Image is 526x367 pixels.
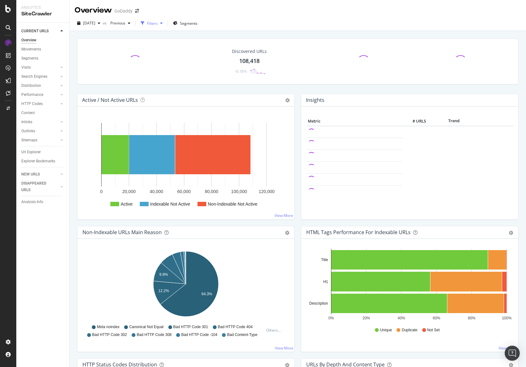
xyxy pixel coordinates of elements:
[21,37,65,44] a: Overview
[21,28,59,34] a: CURRENT URLS
[285,231,289,235] div: gear
[329,316,334,320] text: 0%
[150,189,163,194] text: 40,000
[171,18,200,28] button: Segments
[21,149,65,155] a: Url Explorer
[239,57,260,65] div: 108,418
[21,101,43,107] div: HTTP Codes
[75,5,112,16] div: Overview
[306,229,411,235] div: HTML Tags Performance for Indexable URLs
[21,64,59,71] a: Visits
[21,73,59,80] a: Search Engines
[21,128,35,134] div: Outlinks
[97,324,119,330] span: Meta noindex
[21,180,59,193] a: DISAPPEARED URLS
[21,28,49,34] div: CURRENT URLS
[397,316,405,320] text: 40%
[402,328,417,333] span: Duplicate
[306,249,513,322] svg: A chart.
[21,110,35,116] div: Content
[505,346,520,361] div: Open Intercom Messenger
[323,280,328,284] text: H1
[82,96,138,104] h4: Active / Not Active URLs
[159,272,168,277] text: 9.9%
[275,213,293,218] a: View More
[100,189,103,194] text: 0
[362,316,370,320] text: 20%
[21,5,64,10] div: Analytics
[114,8,133,14] div: GoDaddy
[321,258,328,262] text: Title
[21,55,65,62] a: Segments
[218,324,253,330] span: Bad HTTP Code 404
[21,137,37,144] div: Sitemaps
[202,292,212,296] text: 64.3%
[427,328,440,333] span: Not Set
[180,21,197,26] span: Segments
[21,149,41,155] div: Url Explorer
[21,171,40,178] div: NEW URLS
[21,73,47,80] div: Search Engines
[428,117,480,126] th: Trend
[92,332,127,338] span: Bad HTTP Code 302
[137,332,171,338] span: Bad HTTP Code 308
[158,289,169,293] text: 12.2%
[21,110,65,116] a: Content
[173,324,208,330] span: Bad HTTP Code 301
[138,18,165,28] button: Filters
[468,316,475,320] text: 80%
[21,199,65,205] a: Analysis Info
[21,180,53,193] div: DISAPPEARED URLS
[235,69,247,74] div: -0.18%
[21,128,59,134] a: Outlinks
[181,332,217,338] span: Bad HTTP Code -104
[21,171,59,178] a: NEW URLS
[108,18,133,28] button: Previous
[21,137,59,144] a: Sitemaps
[402,117,428,126] th: # URLS
[147,21,158,26] div: Filters
[21,101,59,107] a: HTTP Codes
[103,20,108,26] span: vs
[21,199,43,205] div: Analysis Info
[259,189,275,194] text: 120,000
[21,82,59,89] a: Distribution
[275,345,293,351] a: View More
[309,301,328,306] text: Description
[232,48,267,55] div: Discovered URLs
[121,202,133,207] text: Active
[306,117,402,126] th: Metric
[21,119,59,125] a: Inlinks
[21,46,41,53] div: Movements
[227,332,257,338] span: Bad Content-Type
[502,316,512,320] text: 100%
[21,46,65,53] a: Movements
[135,9,139,13] div: arrow-right-arrow-left
[21,64,31,71] div: Visits
[83,20,95,26] span: 2025 Sep. 7th
[21,55,38,62] div: Segments
[509,231,513,235] div: gear
[21,37,36,44] div: Overview
[82,249,289,322] svg: A chart.
[82,117,289,214] svg: A chart.
[306,96,324,104] h4: Insights
[21,10,64,18] div: SiteCrawler
[177,189,191,194] text: 60,000
[380,328,392,333] span: Unique
[82,229,162,235] div: Non-Indexable URLs Main Reason
[122,189,136,194] text: 20,000
[208,202,257,207] text: Non-Indexable Not Active
[21,92,43,98] div: Performance
[21,158,65,165] a: Explorer Bookmarks
[499,345,517,351] a: View More
[266,328,284,333] div: Others...
[75,18,103,28] button: [DATE]
[21,82,41,89] div: Distribution
[433,316,440,320] text: 60%
[150,202,190,207] text: Indexable Not Active
[21,119,32,125] div: Inlinks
